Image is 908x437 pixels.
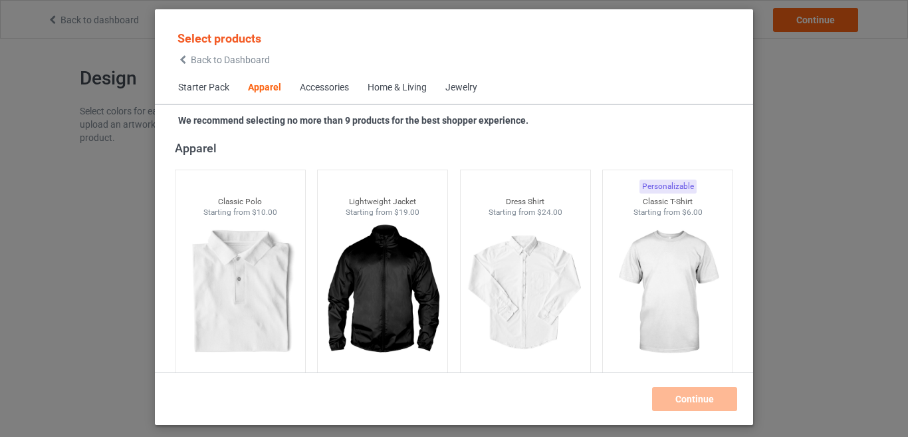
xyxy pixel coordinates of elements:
[178,115,528,126] strong: We recommend selecting no more than 9 products for the best shopper experience.
[175,196,305,208] div: Classic Polo
[175,207,305,218] div: Starting from
[300,81,349,94] div: Accessories
[639,180,697,194] div: Personalizable
[603,207,733,218] div: Starting from
[318,207,447,218] div: Starting from
[181,218,300,367] img: regular.jpg
[394,208,419,217] span: $19.00
[603,196,733,208] div: Classic T-Shirt
[368,81,427,94] div: Home & Living
[461,196,590,208] div: Dress Shirt
[466,218,585,367] img: regular.jpg
[175,140,739,156] div: Apparel
[682,208,703,217] span: $6.00
[169,72,239,104] span: Starter Pack
[318,196,447,208] div: Lightweight Jacket
[248,81,281,94] div: Apparel
[461,207,590,218] div: Starting from
[323,218,442,367] img: regular.jpg
[177,31,261,45] span: Select products
[191,55,270,65] span: Back to Dashboard
[608,218,727,367] img: regular.jpg
[252,208,277,217] span: $10.00
[537,208,562,217] span: $24.00
[445,81,477,94] div: Jewelry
